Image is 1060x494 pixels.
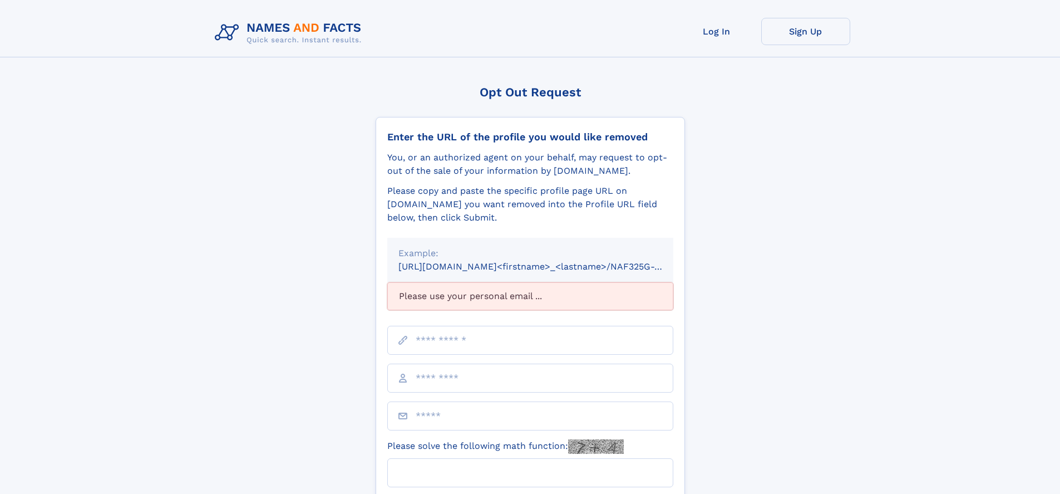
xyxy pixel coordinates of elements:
div: Please copy and paste the specific profile page URL on [DOMAIN_NAME] you want removed into the Pr... [387,184,673,224]
div: You, or an authorized agent on your behalf, may request to opt-out of the sale of your informatio... [387,151,673,178]
a: Log In [672,18,761,45]
div: Enter the URL of the profile you would like removed [387,131,673,143]
small: [URL][DOMAIN_NAME]<firstname>_<lastname>/NAF325G-xxxxxxxx [398,261,694,272]
img: Logo Names and Facts [210,18,371,48]
div: Opt Out Request [376,85,685,99]
div: Example: [398,247,662,260]
label: Please solve the following math function: [387,439,624,454]
a: Sign Up [761,18,850,45]
div: Please use your personal email ... [387,282,673,310]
